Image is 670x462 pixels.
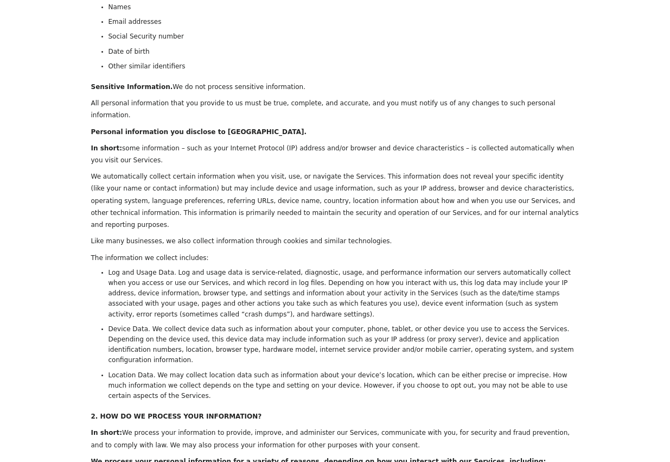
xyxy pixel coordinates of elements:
[109,62,186,70] span: Other similar identifiers
[91,254,209,262] span: The information we collect includes:
[109,371,568,400] span: Location Data. We may collect location data such as information about your device’s location, whi...
[109,48,150,55] span: Date of birth
[109,18,162,26] span: Email addresses
[109,3,131,11] span: Names
[91,128,307,136] span: Personal information you disclose to [GEOGRAPHIC_DATA].
[91,144,575,164] span: some information – such as your Internet Protocol (IP) address and/or browser and device characte...
[109,269,571,318] span: Log and Usage Data. Log and usage data is service-related, diagnostic, usage, and performance inf...
[109,33,184,40] span: Social Security number
[91,144,123,152] span: In short:
[91,413,262,420] span: 2. HOW DO WE PROCESS YOUR INFORMATION?
[173,83,305,91] span: We do not process sensitive information.
[109,325,574,364] span: Device Data. We collect device data such as information about your computer, phone, tablet, or ot...
[91,237,392,245] span: Like many businesses, we also collect information through cookies and similar technologies.
[91,429,123,436] span: In short:
[91,83,173,91] span: Sensitive Information.
[91,429,570,448] span: We process your information to provide, improve, and administer our Services, communicate with yo...
[91,99,556,119] span: All personal information that you provide to us must be true, complete, and accurate, and you mus...
[91,173,579,229] span: We automatically collect certain information when you visit, use, or navigate the Services. This ...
